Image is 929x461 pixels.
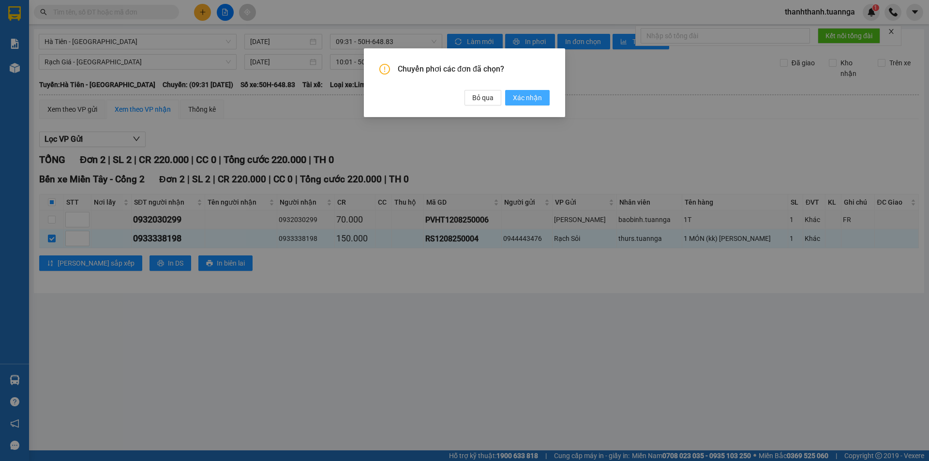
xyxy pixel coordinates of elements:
span: Xác nhận [513,92,542,103]
button: Bỏ qua [464,90,501,105]
button: Xác nhận [505,90,550,105]
span: Bỏ qua [472,92,494,103]
span: exclamation-circle [379,64,390,74]
span: Chuyển phơi các đơn đã chọn? [398,64,550,74]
